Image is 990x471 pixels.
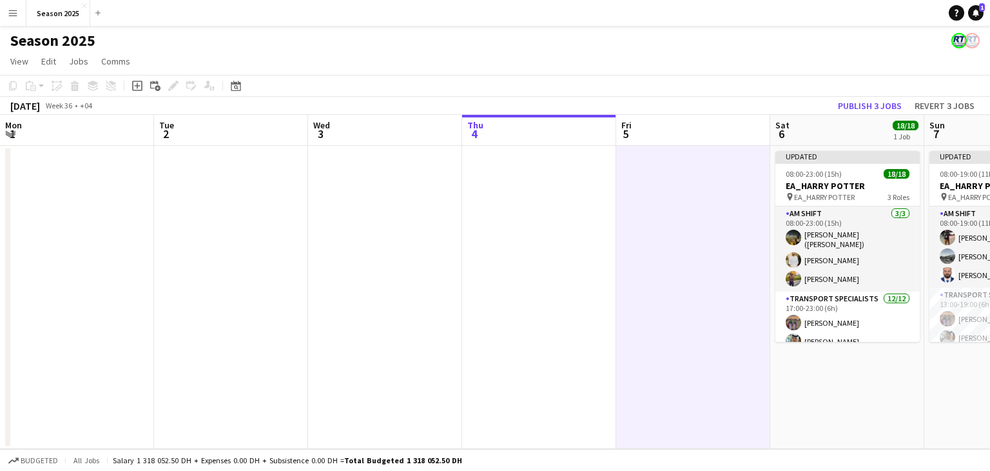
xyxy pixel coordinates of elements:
span: View [10,55,28,67]
span: Week 36 [43,101,75,110]
button: Revert 3 jobs [909,97,980,114]
a: View [5,53,34,70]
span: 1 [979,3,985,12]
span: EA_HARRY POTTER [794,192,855,202]
button: Budgeted [6,454,60,468]
span: 08:00-23:00 (15h) [786,169,842,179]
span: Tue [159,119,174,131]
span: 3 [311,126,330,141]
button: Publish 3 jobs [833,97,907,114]
span: 18/18 [893,121,918,130]
span: Fri [621,119,632,131]
div: Salary 1 318 052.50 DH + Expenses 0.00 DH + Subsistence 0.00 DH = [113,456,462,465]
span: Wed [313,119,330,131]
span: Edit [41,55,56,67]
span: Sat [775,119,790,131]
span: All jobs [71,456,102,465]
h1: Season 2025 [10,31,95,50]
span: 3 Roles [888,192,909,202]
span: Total Budgeted 1 318 052.50 DH [344,456,462,465]
span: 5 [619,126,632,141]
span: Thu [467,119,483,131]
span: Jobs [69,55,88,67]
button: Season 2025 [26,1,90,26]
span: 6 [773,126,790,141]
span: 2 [157,126,174,141]
a: Edit [36,53,61,70]
app-job-card: Updated08:00-23:00 (15h)18/18EA_HARRY POTTER EA_HARRY POTTER3 RolesAM SHIFT3/308:00-23:00 (15h)[P... [775,151,920,342]
span: Mon [5,119,22,131]
span: 18/18 [884,169,909,179]
app-user-avatar: ROAD TRANSIT [964,33,980,48]
app-user-avatar: ROAD TRANSIT [951,33,967,48]
div: [DATE] [10,99,40,112]
span: 4 [465,126,483,141]
h3: EA_HARRY POTTER [775,180,920,192]
a: Jobs [64,53,93,70]
a: Comms [96,53,135,70]
div: 1 Job [893,132,918,141]
span: 7 [927,126,945,141]
span: Comms [101,55,130,67]
a: 1 [968,5,984,21]
span: Sun [929,119,945,131]
app-card-role: AM SHIFT3/308:00-23:00 (15h)[PERSON_NAME] ([PERSON_NAME])[PERSON_NAME][PERSON_NAME] [775,206,920,292]
span: Budgeted [21,456,58,465]
div: +04 [80,101,92,110]
div: Updated [775,151,920,161]
span: 1 [3,126,22,141]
